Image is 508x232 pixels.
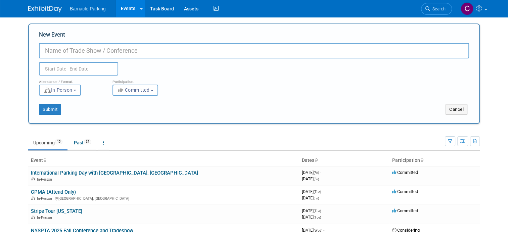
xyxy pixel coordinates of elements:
[322,208,323,213] span: -
[302,208,323,213] span: [DATE]
[28,6,62,12] img: ExhibitDay
[302,176,319,181] span: [DATE]
[84,139,91,144] span: 37
[31,177,35,181] img: In-Person Event
[299,155,389,166] th: Dates
[320,170,321,175] span: -
[314,216,321,219] span: (Tue)
[392,208,418,213] span: Committed
[322,189,323,194] span: -
[314,196,319,200] span: (Fri)
[389,155,480,166] th: Participation
[31,196,35,200] img: In-Person Event
[421,3,452,15] a: Search
[44,87,73,93] span: In-Person
[314,171,319,175] span: (Fri)
[31,189,76,195] a: CPMA (Attend Only)
[446,104,467,115] button: Cancel
[43,157,46,163] a: Sort by Event Name
[117,87,150,93] span: Committed
[314,177,319,181] span: (Fri)
[69,136,96,149] a: Past37
[31,195,296,201] div: [GEOGRAPHIC_DATA], [GEOGRAPHIC_DATA]
[314,209,321,213] span: (Tue)
[112,85,158,96] button: Committed
[430,6,446,11] span: Search
[302,170,321,175] span: [DATE]
[28,136,67,149] a: Upcoming15
[39,31,65,41] label: New Event
[302,195,319,200] span: [DATE]
[39,85,81,96] button: In-Person
[461,2,473,15] img: Cara Murray
[392,170,418,175] span: Committed
[392,189,418,194] span: Committed
[420,157,423,163] a: Sort by Participation Type
[37,216,54,220] span: In-Person
[39,62,118,76] input: Start Date - End Date
[302,189,323,194] span: [DATE]
[39,76,102,84] div: Attendance / Format:
[302,215,321,220] span: [DATE]
[37,177,54,182] span: In-Person
[37,196,54,201] span: In-Person
[31,170,198,176] a: International Parking Day with [GEOGRAPHIC_DATA], [GEOGRAPHIC_DATA]
[314,190,321,194] span: (Tue)
[39,43,469,58] input: Name of Trade Show / Conference
[314,157,318,163] a: Sort by Start Date
[31,208,82,214] a: Stripe Tour [US_STATE]
[55,139,62,144] span: 15
[31,216,35,219] img: In-Person Event
[39,104,61,115] button: Submit
[70,6,106,11] span: Barnacle Parking
[28,155,299,166] th: Event
[112,76,176,84] div: Participation:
